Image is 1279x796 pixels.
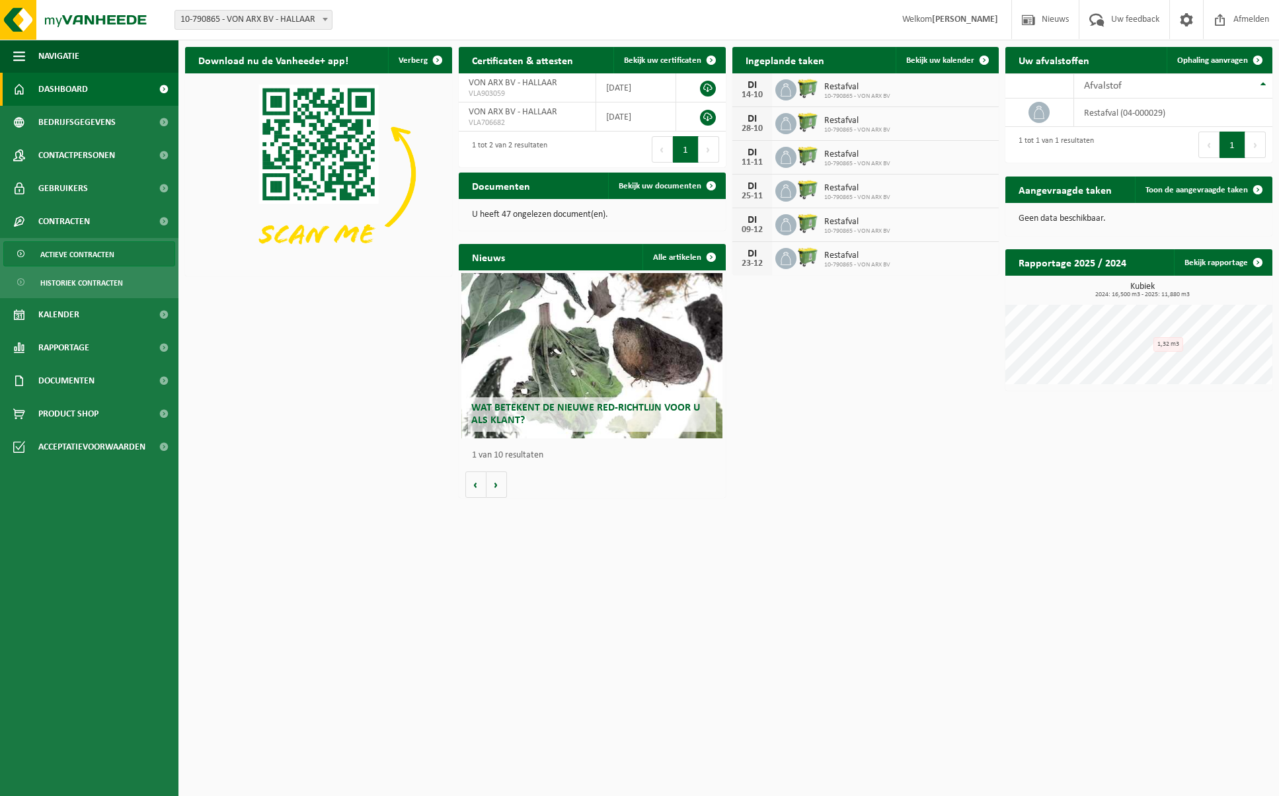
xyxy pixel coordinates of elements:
span: Bekijk uw documenten [619,182,701,190]
a: Toon de aangevraagde taken [1135,177,1271,203]
span: Product Shop [38,397,98,430]
span: 2024: 16,500 m3 - 2025: 11,880 m3 [1012,292,1272,298]
td: restafval (04-000029) [1074,99,1272,127]
img: Download de VHEPlus App [185,73,452,274]
div: 1 tot 1 van 1 resultaten [1012,130,1094,159]
span: Wat betekent de nieuwe RED-richtlijn voor u als klant? [471,403,700,426]
span: 10-790865 - VON ARX BV - HALLAAR [174,10,332,30]
span: Restafval [824,183,890,194]
a: Wat betekent de nieuwe RED-richtlijn voor u als klant? [461,273,723,438]
img: WB-0660-HPE-GN-50 [796,212,819,235]
div: 1 tot 2 van 2 resultaten [465,135,547,164]
div: DI [739,181,765,192]
h2: Certificaten & attesten [459,47,586,73]
a: Historiek contracten [3,270,175,295]
p: U heeft 47 ongelezen document(en). [472,210,713,219]
span: Bedrijfsgegevens [38,106,116,139]
p: 1 van 10 resultaten [472,451,719,460]
div: 11-11 [739,158,765,167]
span: Acceptatievoorwaarden [38,430,145,463]
a: Bekijk uw documenten [608,173,724,199]
span: Historiek contracten [40,270,123,296]
span: Restafval [824,116,890,126]
img: WB-0660-HPE-GN-50 [796,77,819,100]
span: 10-790865 - VON ARX BV [824,93,890,100]
button: Volgende [486,471,507,498]
span: Bekijk uw certificaten [624,56,701,65]
span: Contactpersonen [38,139,115,172]
span: Verberg [399,56,428,65]
div: DI [739,147,765,158]
span: Actieve contracten [40,242,114,267]
button: 1 [673,136,699,163]
span: Toon de aangevraagde taken [1145,186,1248,194]
span: 10-790865 - VON ARX BV [824,194,890,202]
div: DI [739,215,765,225]
h2: Download nu de Vanheede+ app! [185,47,362,73]
img: WB-0660-HPE-GN-50 [796,145,819,167]
span: VON ARX BV - HALLAAR [469,78,557,88]
span: 10-790865 - VON ARX BV [824,261,890,269]
button: Next [699,136,719,163]
span: 10-790865 - VON ARX BV [824,227,890,235]
button: Previous [1198,132,1220,158]
span: Gebruikers [38,172,88,205]
td: [DATE] [596,73,677,102]
span: Restafval [824,217,890,227]
h2: Nieuws [459,244,518,270]
div: 14-10 [739,91,765,100]
span: 10-790865 - VON ARX BV [824,160,890,168]
span: Documenten [38,364,95,397]
a: Ophaling aanvragen [1167,47,1271,73]
button: 1 [1220,132,1245,158]
div: 28-10 [739,124,765,134]
div: DI [739,114,765,124]
h2: Aangevraagde taken [1005,177,1125,202]
a: Alle artikelen [642,244,724,270]
span: VLA706682 [469,118,586,128]
a: Bekijk uw certificaten [613,47,724,73]
h2: Documenten [459,173,543,198]
img: WB-0660-HPE-GN-50 [796,246,819,268]
span: Restafval [824,149,890,160]
span: VLA903059 [469,89,586,99]
span: Ophaling aanvragen [1177,56,1248,65]
span: 10-790865 - VON ARX BV - HALLAAR [175,11,332,29]
div: 25-11 [739,192,765,201]
a: Actieve contracten [3,241,175,266]
span: VON ARX BV - HALLAAR [469,107,557,117]
a: Bekijk rapportage [1174,249,1271,276]
button: Next [1245,132,1266,158]
div: 23-12 [739,259,765,268]
td: [DATE] [596,102,677,132]
span: Restafval [824,251,890,261]
span: Kalender [38,298,79,331]
p: Geen data beschikbaar. [1019,214,1259,223]
span: Navigatie [38,40,79,73]
span: Rapportage [38,331,89,364]
button: Previous [652,136,673,163]
div: DI [739,80,765,91]
div: 1,32 m3 [1153,337,1183,352]
img: WB-0660-HPE-GN-50 [796,111,819,134]
span: Dashboard [38,73,88,106]
button: Verberg [388,47,451,73]
img: WB-0660-HPE-GN-50 [796,179,819,201]
h2: Rapportage 2025 / 2024 [1005,249,1140,275]
span: Bekijk uw kalender [906,56,974,65]
span: Restafval [824,82,890,93]
button: Vorige [465,471,486,498]
span: Contracten [38,205,90,238]
h2: Ingeplande taken [732,47,837,73]
span: 10-790865 - VON ARX BV [824,126,890,134]
h2: Uw afvalstoffen [1005,47,1103,73]
span: Afvalstof [1084,81,1122,91]
strong: [PERSON_NAME] [932,15,998,24]
div: 09-12 [739,225,765,235]
a: Bekijk uw kalender [896,47,997,73]
div: DI [739,249,765,259]
h3: Kubiek [1012,282,1272,298]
